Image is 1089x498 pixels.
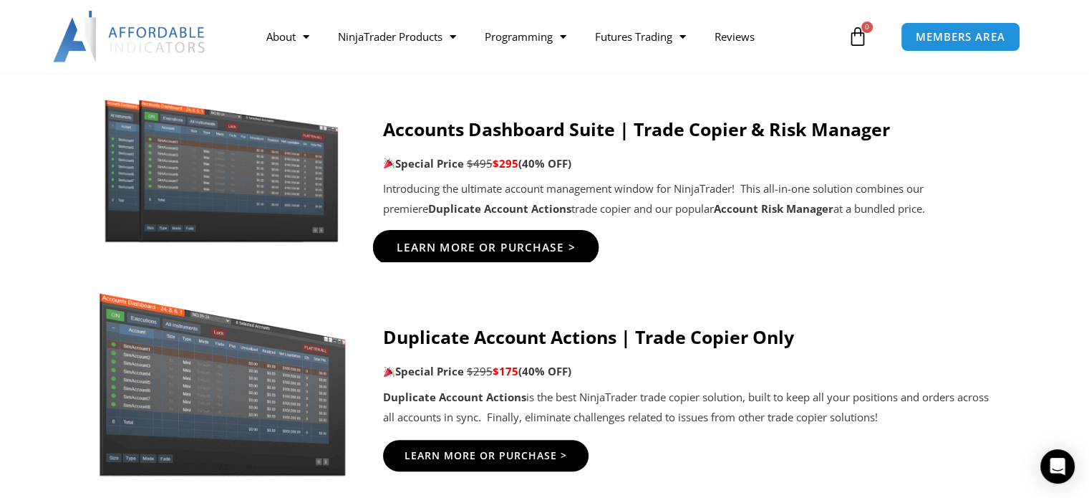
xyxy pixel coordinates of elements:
[252,20,324,53] a: About
[518,364,571,378] b: (40% OFF)
[581,20,700,53] a: Futures Trading
[916,32,1005,42] span: MEMBERS AREA
[518,156,571,171] b: (40% OFF)
[700,20,769,53] a: Reviews
[97,93,347,245] img: Screenshot 2024-11-20 151221 | Affordable Indicators – NinjaTrader
[324,20,470,53] a: NinjaTrader Products
[861,21,873,33] span: 0
[97,277,347,477] img: Screenshot 2024-08-26 15414455555 | Affordable Indicators – NinjaTrader
[467,364,493,378] span: $295
[383,326,992,348] h4: Duplicate Account Actions | Trade Copier Only
[396,242,575,253] span: Learn More Or Purchase >
[383,179,992,219] p: Introducing the ultimate account management window for NinjaTrader! This all-in-one solution comb...
[493,156,518,171] span: $295
[470,20,581,53] a: Programming
[53,11,207,62] img: LogoAI | Affordable Indicators – NinjaTrader
[384,158,395,168] img: 🎉
[714,201,833,216] strong: Account Risk Manager
[383,156,464,171] strong: Special Price
[372,230,599,264] a: Learn More Or Purchase >
[901,22,1020,52] a: MEMBERS AREA
[428,201,571,216] strong: Duplicate Account Actions
[383,390,526,404] strong: Duplicate Account Actions
[383,364,464,378] strong: Special Price
[826,16,889,57] a: 0
[1040,449,1075,484] div: Open Intercom Messenger
[383,388,992,428] p: is the best NinjaTrader trade copier solution, built to keep all your positions and orders across...
[252,20,844,53] nav: Menu
[384,366,395,377] img: 🎉
[493,364,518,378] span: $175
[383,117,890,141] strong: Accounts Dashboard Suite | Trade Copier & Risk Manager
[383,440,589,471] a: Learn More Or Purchase >
[467,156,493,171] span: $495
[405,451,567,461] span: Learn More Or Purchase >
